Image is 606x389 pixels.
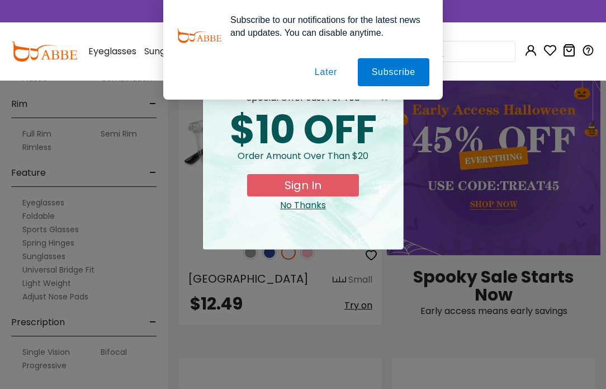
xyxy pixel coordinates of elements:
[177,13,221,58] img: notification icon
[380,91,394,105] span: ×
[221,13,429,39] div: Subscribe to our notifications for the latest news and updates. You can disable anytime.
[212,110,394,149] div: $10 OFF
[380,91,394,105] button: Close
[358,58,429,86] button: Subscribe
[247,174,359,196] button: Sign In
[212,149,394,174] div: Order amount over than $20
[301,58,351,86] button: Later
[212,199,394,212] div: Close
